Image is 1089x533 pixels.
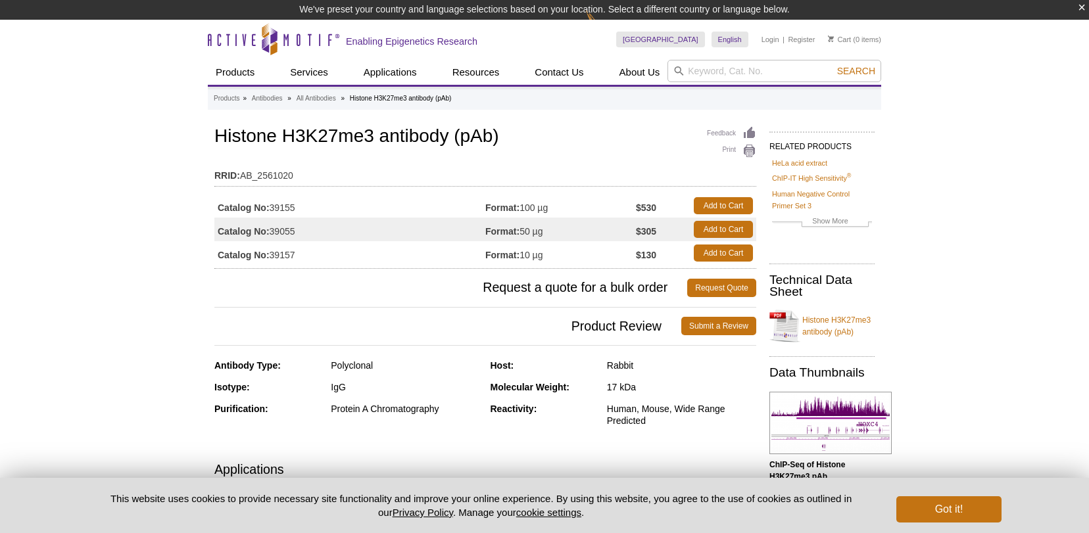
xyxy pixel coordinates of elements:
a: About Us [612,60,668,85]
h2: RELATED PRODUCTS [769,131,875,155]
strong: $305 [636,225,656,237]
a: Contact Us [527,60,591,85]
div: 17 kDa [607,381,756,393]
div: Human, Mouse, Wide Range Predicted [607,403,756,427]
li: Histone H3K27me3 antibody (pAb) [350,95,452,102]
strong: Host: [491,360,514,371]
a: Add to Cart [694,221,753,238]
input: Keyword, Cat. No. [667,60,881,82]
li: | [783,32,785,47]
strong: Reactivity: [491,404,537,414]
a: Request Quote [687,279,756,297]
b: ChIP-Seq of Histone H3K27me3 pAb. [769,460,845,481]
h1: Histone H3K27me3 antibody (pAb) [214,126,756,149]
a: Products [214,93,239,104]
li: (0 items) [828,32,881,47]
a: Antibodies [252,93,283,104]
a: Cart [828,35,851,44]
a: Show More [772,215,872,230]
li: » [341,95,345,102]
a: Login [762,35,779,44]
strong: Molecular Weight: [491,382,569,392]
a: Human Negative Control Primer Set 3 [772,188,872,212]
strong: $530 [636,202,656,214]
button: Got it! [896,496,1002,522]
div: Protein A Chromatography [331,403,480,415]
img: Change Here [586,10,621,41]
td: 39157 [214,241,485,265]
a: Resources [445,60,508,85]
a: Services [282,60,336,85]
strong: Catalog No: [218,202,270,214]
sup: ® [847,173,852,179]
div: Polyclonal [331,359,480,371]
a: Histone H3K27me3 antibody (pAb) [769,306,875,346]
strong: Format: [485,202,520,214]
li: » [287,95,291,102]
p: (Click image to enlarge and see details.) [769,459,875,506]
a: Applications [356,60,425,85]
td: 10 µg [485,241,636,265]
td: 39055 [214,218,485,241]
h2: Enabling Epigenetics Research [346,35,477,47]
a: Register [788,35,815,44]
h3: Applications [214,459,756,479]
a: Products [208,60,262,85]
strong: $130 [636,249,656,261]
span: Request a quote for a bulk order [214,279,687,297]
strong: Format: [485,249,520,261]
strong: Catalog No: [218,225,270,237]
a: [GEOGRAPHIC_DATA] [616,32,705,47]
strong: RRID: [214,170,240,181]
a: English [712,32,748,47]
a: Print [707,144,756,158]
p: This website uses cookies to provide necessary site functionality and improve your online experie... [87,492,875,519]
a: Add to Cart [694,197,753,214]
img: Your Cart [828,35,834,42]
li: » [243,95,247,102]
img: Histone H3K27me3 antibody (pAb) tested by ChIP-Seq. [769,392,892,454]
button: cookie settings [516,507,581,518]
strong: Purification: [214,404,268,414]
strong: Isotype: [214,382,250,392]
a: Privacy Policy [393,507,453,518]
div: Rabbit [607,359,756,371]
a: Submit a Review [681,317,756,335]
div: IgG [331,381,480,393]
td: AB_2561020 [214,162,756,183]
h2: Technical Data Sheet [769,274,875,298]
td: 100 µg [485,194,636,218]
strong: Catalog No: [218,249,270,261]
h2: Data Thumbnails [769,367,875,379]
strong: Antibody Type: [214,360,281,371]
td: 50 µg [485,218,636,241]
a: All Antibodies [297,93,336,104]
a: Add to Cart [694,244,753,262]
span: Product Review [214,317,681,335]
button: Search [833,65,879,77]
a: HeLa acid extract [772,157,827,169]
a: ChIP-IT High Sensitivity® [772,172,851,184]
strong: Format: [485,225,520,237]
a: Feedback [707,126,756,141]
td: 39155 [214,194,485,218]
span: Search [837,66,875,76]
